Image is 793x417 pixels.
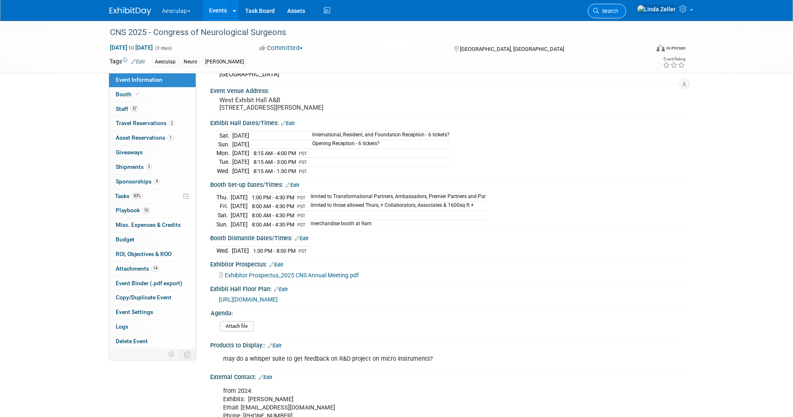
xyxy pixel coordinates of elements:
a: Search [588,4,626,18]
span: ROI, Objectives & ROO [116,251,172,257]
div: CNS 2025 - Congress of Neurological Surgeons [107,25,637,40]
td: [DATE] [232,140,249,148]
td: Thu. [216,193,231,202]
a: Asset Reservations1 [109,131,196,145]
span: Travel Reservations [116,120,175,126]
div: In-Person [666,45,686,51]
a: [URL][DOMAIN_NAME] [219,296,278,303]
div: Event Format [600,43,686,56]
span: 8:00 AM - 4:30 PM [252,212,294,219]
td: Tags [109,57,145,67]
span: Giveaways [116,149,143,156]
td: [DATE] [231,220,248,229]
td: Mon. [216,148,232,158]
span: 4 [154,178,160,184]
span: Misc. Expenses & Credits [116,221,181,228]
span: Budget [116,236,134,243]
span: Staff [116,106,139,112]
a: Edit [131,59,145,65]
span: (3 days) [154,45,172,51]
span: PST [297,204,306,209]
span: 1 [167,135,174,141]
span: 8:15 AM - 3:00 PM [254,159,296,165]
td: Toggle Event Tabs [179,349,196,360]
button: Committed [256,44,306,53]
td: Wed. [216,166,232,175]
a: Travel Reservations2 [109,116,196,131]
span: Sponsorships [116,178,160,185]
div: Aesculap [152,58,178,66]
span: 3 [146,163,152,170]
span: to [127,44,135,51]
div: Agenda: [211,307,680,317]
span: Asset Reservations [116,134,174,141]
td: Opening Reception - 6 tickets? [307,140,450,148]
a: Edit [295,236,308,241]
td: Sun. [216,220,231,229]
img: Format-Inperson.png [656,45,665,51]
td: limited to Transformational Partners, Ambassadors, Premier Partners and Par [306,193,486,202]
td: [DATE] [232,166,249,175]
td: Sat. [216,131,232,140]
a: Logs [109,320,196,334]
span: Delete Event [116,338,148,344]
span: Exhibitor Prospectus_2025 CNS Annual Meeting.pdf [225,272,359,279]
span: 83% [132,193,143,199]
div: Products to Display:: [210,339,684,350]
span: Event Information [116,76,162,83]
span: Event Settings [116,309,153,315]
img: ExhibitDay [109,7,151,15]
a: Copy/Duplicate Event [109,291,196,305]
span: Shipments [116,163,152,170]
span: Copy/Duplicate Event [116,294,172,301]
div: Event Rating [663,57,685,61]
span: PST [299,169,307,174]
div: Booth Dismantle Dates/Times: [210,232,684,243]
span: 8:00 AM - 4:30 PM [252,203,294,209]
div: [GEOGRAPHIC_DATA] [216,68,678,81]
a: Event Binder (.pdf export) [109,276,196,291]
a: Edit [286,182,299,188]
a: ROI, Objectives & ROO [109,247,196,261]
td: [DATE] [232,131,249,140]
span: 8:15 AM - 4:00 PM [254,150,296,156]
div: may do a whisper suite to get feedback on R&D project on micro instruments? [217,351,592,367]
div: External Contact: [210,371,684,382]
div: Event Venue Address: [210,85,684,95]
a: Giveaways [109,146,196,160]
td: Fri. [216,202,231,211]
a: Delete Event [109,334,196,349]
a: Misc. Expenses & Credits [109,218,196,232]
a: Edit [259,374,272,380]
span: [GEOGRAPHIC_DATA], [GEOGRAPHIC_DATA] [460,46,564,52]
span: [DATE] [DATE] [109,44,153,51]
a: Sponsorships4 [109,175,196,189]
a: Attachments14 [109,262,196,276]
a: Staff37 [109,102,196,116]
a: Tasks83% [109,189,196,203]
span: 10 [142,207,150,214]
a: Event Settings [109,305,196,319]
span: 2 [169,120,175,126]
span: Attachments [116,265,159,272]
td: limited to those allowed Thurs, + Collaborators, Associates & 1600sq ft + [306,202,486,211]
a: Event Information [109,73,196,87]
td: [DATE] [232,148,249,158]
td: Wed. [216,246,232,255]
img: Linda Zeller [637,5,676,14]
td: Sat. [216,211,231,220]
span: PST [299,160,307,165]
a: Shipments3 [109,160,196,174]
a: Edit [274,286,288,292]
td: [DATE] [231,193,248,202]
span: 1:00 PM - 4:30 PM [252,194,294,201]
td: [DATE] [231,202,248,211]
i: Booth reservation complete [135,92,139,96]
td: Tue. [216,158,232,167]
span: 14 [151,265,159,271]
a: Edit [269,262,283,268]
a: Edit [281,121,295,126]
span: Search [599,8,618,14]
div: Booth Set-up Dates/Times: [210,178,684,189]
